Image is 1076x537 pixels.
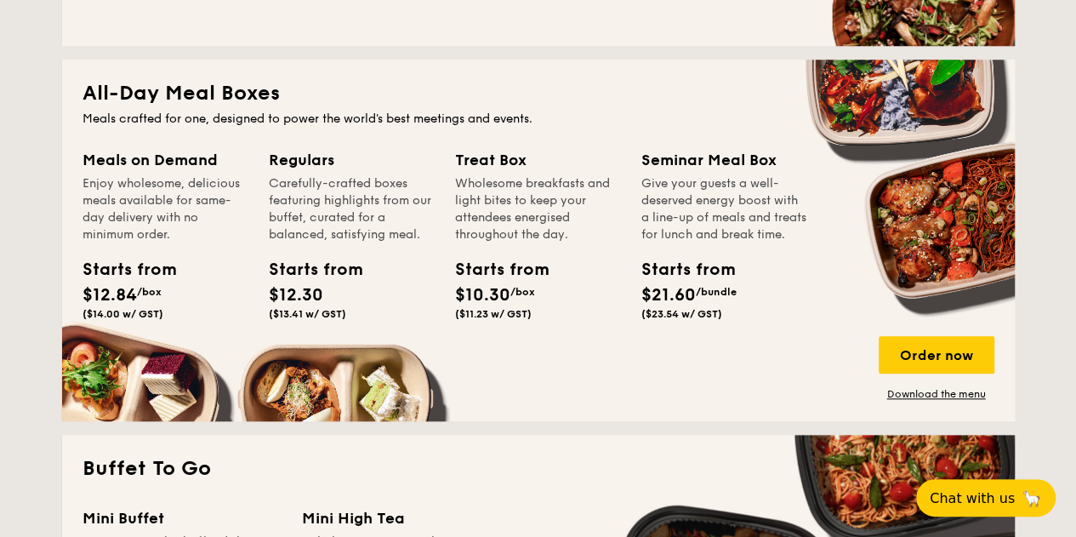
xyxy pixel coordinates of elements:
span: $12.84 [83,285,137,306]
div: Enjoy wholesome, delicious meals available for same-day delivery with no minimum order. [83,175,248,243]
div: Mini High Tea [302,506,501,530]
div: Wholesome breakfasts and light bites to keep your attendees energised throughout the day. [455,175,621,243]
span: ($11.23 w/ GST) [455,308,532,320]
a: Download the menu [879,387,994,401]
div: Meals crafted for one, designed to power the world's best meetings and events. [83,111,994,128]
div: Starts from [641,257,718,283]
span: ($14.00 w/ GST) [83,308,163,320]
span: $21.60 [641,285,696,306]
span: ($23.54 w/ GST) [641,308,722,320]
button: Chat with us🦙 [916,479,1056,517]
div: Treat Box [455,148,621,172]
span: /box [137,286,162,298]
span: Chat with us [930,490,1015,506]
div: Starts from [455,257,532,283]
div: Regulars [269,148,435,172]
div: Meals on Demand [83,148,248,172]
div: Order now [879,336,994,374]
span: ($13.41 w/ GST) [269,308,346,320]
span: /box [510,286,535,298]
h2: Buffet To Go [83,455,994,483]
div: Starts from [83,257,159,283]
span: /bundle [696,286,737,298]
div: Give your guests a well-deserved energy boost with a line-up of meals and treats for lunch and br... [641,175,807,243]
div: Starts from [269,257,345,283]
span: $10.30 [455,285,510,306]
div: Carefully-crafted boxes featuring highlights from our buffet, curated for a balanced, satisfying ... [269,175,435,243]
span: 🦙 [1022,488,1042,508]
div: Seminar Meal Box [641,148,807,172]
span: $12.30 [269,285,323,306]
div: Mini Buffet [83,506,282,530]
h2: All-Day Meal Boxes [83,80,994,107]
